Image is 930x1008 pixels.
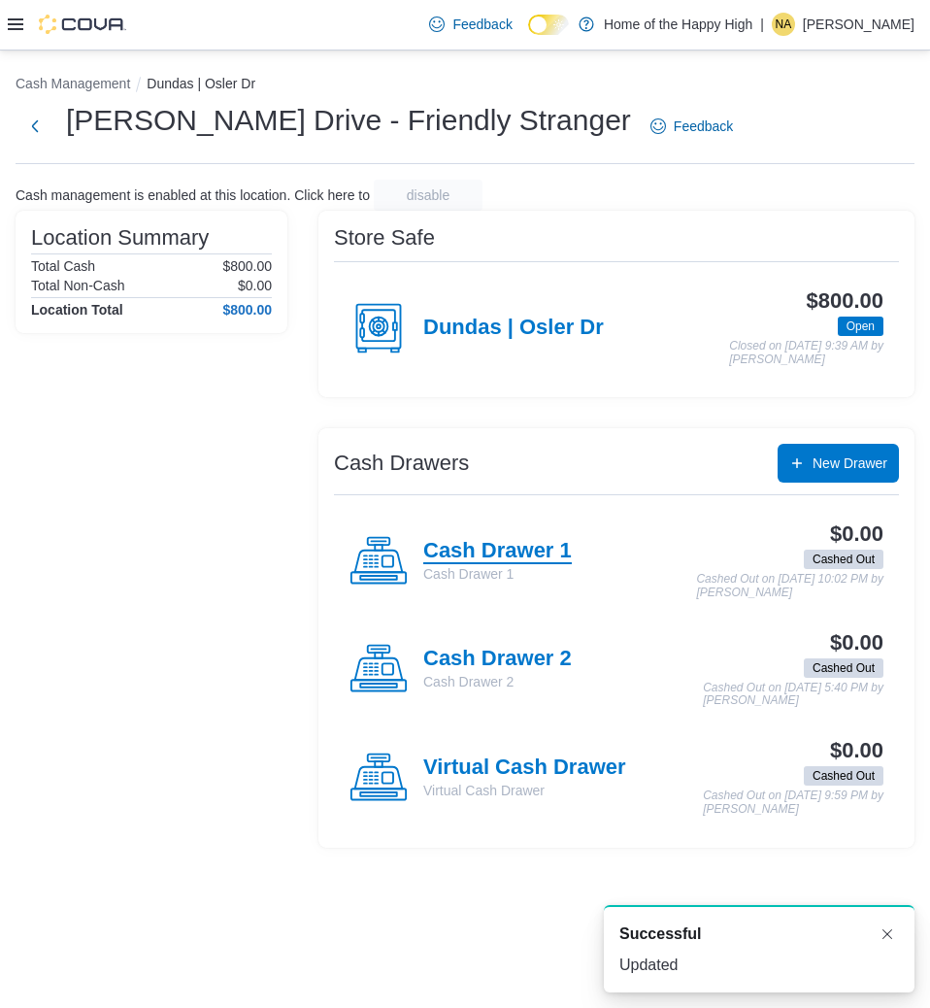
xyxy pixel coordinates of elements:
[16,74,914,97] nav: An example of EuiBreadcrumbs
[604,13,752,36] p: Home of the Happy High
[222,302,272,318] h4: $800.00
[830,522,883,546] h3: $0.00
[528,15,569,35] input: Dark Mode
[619,923,701,946] span: Successful
[838,317,883,336] span: Open
[807,289,883,313] h3: $800.00
[31,258,95,274] h6: Total Cash
[803,13,914,36] p: [PERSON_NAME]
[619,954,899,977] div: Updated
[31,226,209,250] h3: Location Summary
[66,101,631,140] h1: [PERSON_NAME] Drive - Friendly Stranger
[528,35,529,36] span: Dark Mode
[804,658,883,678] span: Cashed Out
[407,185,449,205] span: disable
[696,573,883,599] p: Cashed Out on [DATE] 10:02 PM by [PERSON_NAME]
[31,302,123,318] h4: Location Total
[772,13,795,36] div: Nikki Abramovic
[147,76,255,91] button: Dundas | Osler Dr
[423,647,572,672] h4: Cash Drawer 2
[703,682,883,708] p: Cashed Out on [DATE] 5:40 PM by [PERSON_NAME]
[830,739,883,762] h3: $0.00
[776,13,792,36] span: NA
[729,340,883,366] p: Closed on [DATE] 9:39 AM by [PERSON_NAME]
[674,117,733,136] span: Feedback
[813,454,887,473] span: New Drawer
[760,13,764,36] p: |
[16,76,130,91] button: Cash Management
[876,923,899,946] button: Dismiss toast
[804,550,883,569] span: Cashed Out
[804,766,883,786] span: Cashed Out
[643,107,741,146] a: Feedback
[39,15,126,34] img: Cova
[703,790,883,816] p: Cashed Out on [DATE] 9:59 PM by [PERSON_NAME]
[423,672,572,691] p: Cash Drawer 2
[16,187,370,203] p: Cash management is enabled at this location. Click here to
[334,452,469,475] h3: Cash Drawers
[423,781,626,800] p: Virtual Cash Drawer
[619,923,899,946] div: Notification
[423,539,572,564] h4: Cash Drawer 1
[847,318,875,335] span: Open
[452,15,512,34] span: Feedback
[334,226,435,250] h3: Store Safe
[423,756,626,781] h4: Virtual Cash Drawer
[778,444,899,483] button: New Drawer
[16,107,54,146] button: Next
[222,258,272,274] p: $800.00
[421,5,519,44] a: Feedback
[813,551,875,568] span: Cashed Out
[423,316,604,341] h4: Dundas | Osler Dr
[423,564,572,584] p: Cash Drawer 1
[238,278,272,293] p: $0.00
[830,631,883,655] h3: $0.00
[374,180,482,211] button: disable
[31,278,125,293] h6: Total Non-Cash
[813,659,875,677] span: Cashed Out
[813,767,875,785] span: Cashed Out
